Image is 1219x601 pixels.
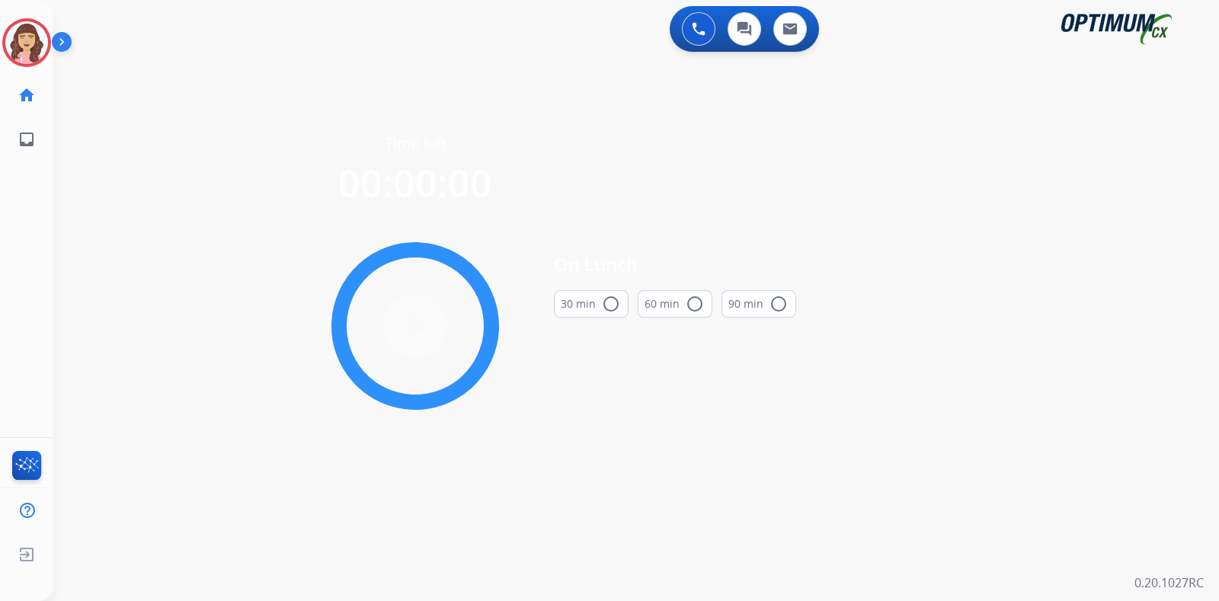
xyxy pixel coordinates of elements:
[385,133,446,155] span: Time left
[638,290,712,318] button: 60 min
[554,251,796,278] span: On Lunch
[602,295,620,313] mat-icon: radio_button_unchecked
[686,295,704,313] mat-icon: radio_button_unchecked
[554,290,629,318] button: 30 min
[18,130,36,149] mat-icon: inbox
[5,21,48,64] img: avatar
[721,290,796,318] button: 90 min
[338,157,492,209] span: 00:00:00
[769,295,788,313] mat-icon: radio_button_unchecked
[1134,574,1204,592] p: 0.20.1027RC
[18,86,36,104] mat-icon: home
